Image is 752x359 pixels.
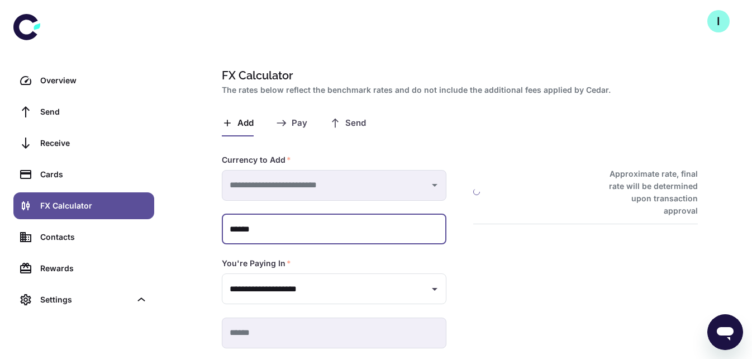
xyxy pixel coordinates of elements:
button: I [707,10,730,32]
span: Pay [292,118,307,129]
button: Open [427,281,442,297]
div: Settings [40,294,131,306]
a: FX Calculator [13,192,154,219]
div: Rewards [40,262,147,275]
h2: The rates below reflect the benchmark rates and do not include the additional fees applied by Cedar. [222,84,693,96]
h6: Approximate rate, final rate will be determined upon transaction approval [597,168,698,217]
a: Contacts [13,224,154,251]
span: Send [345,118,366,129]
label: You're Paying In [222,258,291,269]
span: Add [237,118,254,129]
label: Currency to Add [222,154,291,166]
div: Settings [13,286,154,313]
a: Send [13,98,154,125]
a: Overview [13,67,154,94]
div: Cards [40,168,147,181]
iframe: Button to launch messaging window [707,314,743,350]
div: Overview [40,74,147,87]
a: Receive [13,130,154,157]
h1: FX Calculator [222,67,693,84]
a: Cards [13,161,154,188]
div: Receive [40,137,147,149]
div: Contacts [40,231,147,243]
a: Rewards [13,255,154,282]
div: FX Calculator [40,200,147,212]
div: Send [40,106,147,118]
